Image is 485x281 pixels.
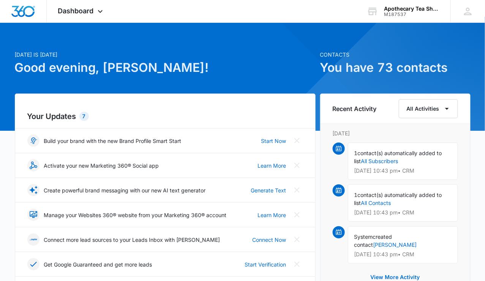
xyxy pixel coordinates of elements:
[58,7,94,15] span: Dashboard
[354,168,452,173] p: [DATE] 10:43 pm • CRM
[320,59,471,77] h1: You have 73 contacts
[384,6,439,12] div: account name
[15,51,316,59] p: [DATE] is [DATE]
[258,162,286,170] a: Learn More
[333,129,458,137] p: [DATE]
[291,135,303,147] button: Close
[44,260,152,268] p: Get Google Guaranteed and get more leads
[291,209,303,221] button: Close
[251,186,286,194] a: Generate Text
[261,137,286,145] a: Start Now
[245,260,286,268] a: Start Verification
[44,162,159,170] p: Activate your new Marketing 360® Social app
[291,258,303,270] button: Close
[354,233,373,240] span: System
[258,211,286,219] a: Learn More
[253,236,286,244] a: Connect Now
[44,186,206,194] p: Create powerful brand messaging with our new AI text generator
[373,241,417,248] a: [PERSON_NAME]
[44,211,227,219] p: Manage your Websites 360® website from your Marketing 360® account
[291,159,303,171] button: Close
[291,184,303,196] button: Close
[361,200,391,206] a: All Contacts
[399,99,458,118] button: All Activities
[361,158,398,164] a: All Subscribers
[354,150,442,164] span: contact(s) automatically added to list
[15,59,316,77] h1: Good evening, [PERSON_NAME]!
[44,236,220,244] p: Connect more lead sources to your Leads Inbox with [PERSON_NAME]
[354,210,452,215] p: [DATE] 10:43 pm • CRM
[354,192,442,206] span: contact(s) automatically added to list
[320,51,471,59] p: Contacts
[354,233,392,248] span: created contact
[27,111,303,122] h2: Your Updates
[44,137,182,145] p: Build your brand with the new Brand Profile Smart Start
[79,112,89,121] div: 7
[354,150,358,156] span: 1
[354,252,452,257] p: [DATE] 10:43 pm • CRM
[384,12,439,17] div: account id
[333,104,377,113] h6: Recent Activity
[354,192,358,198] span: 1
[291,233,303,246] button: Close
